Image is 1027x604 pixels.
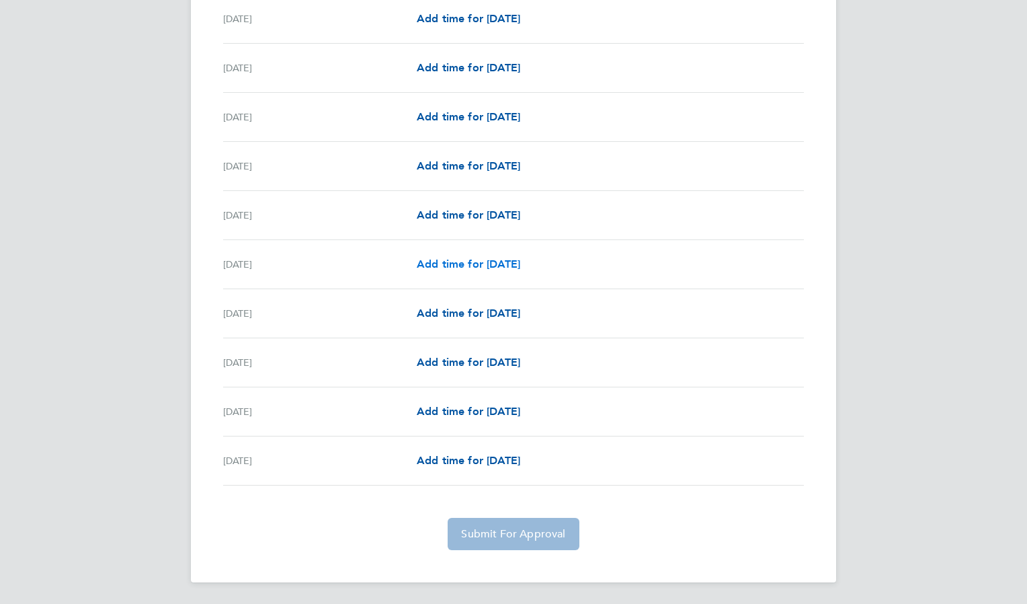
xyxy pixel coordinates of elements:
[417,404,520,420] a: Add time for [DATE]
[417,305,520,322] a: Add time for [DATE]
[417,354,520,371] a: Add time for [DATE]
[223,207,417,223] div: [DATE]
[417,12,520,25] span: Add time for [DATE]
[417,110,520,123] span: Add time for [DATE]
[223,60,417,76] div: [DATE]
[417,158,520,174] a: Add time for [DATE]
[417,405,520,418] span: Add time for [DATE]
[417,60,520,76] a: Add time for [DATE]
[417,356,520,369] span: Add time for [DATE]
[417,453,520,469] a: Add time for [DATE]
[223,158,417,174] div: [DATE]
[417,256,520,272] a: Add time for [DATE]
[223,109,417,125] div: [DATE]
[417,159,520,172] span: Add time for [DATE]
[223,404,417,420] div: [DATE]
[417,209,520,221] span: Add time for [DATE]
[417,109,520,125] a: Add time for [DATE]
[223,453,417,469] div: [DATE]
[223,11,417,27] div: [DATE]
[417,454,520,467] span: Add time for [DATE]
[417,61,520,74] span: Add time for [DATE]
[417,11,520,27] a: Add time for [DATE]
[223,305,417,322] div: [DATE]
[417,307,520,319] span: Add time for [DATE]
[223,256,417,272] div: [DATE]
[417,207,520,223] a: Add time for [DATE]
[223,354,417,371] div: [DATE]
[417,258,520,270] span: Add time for [DATE]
